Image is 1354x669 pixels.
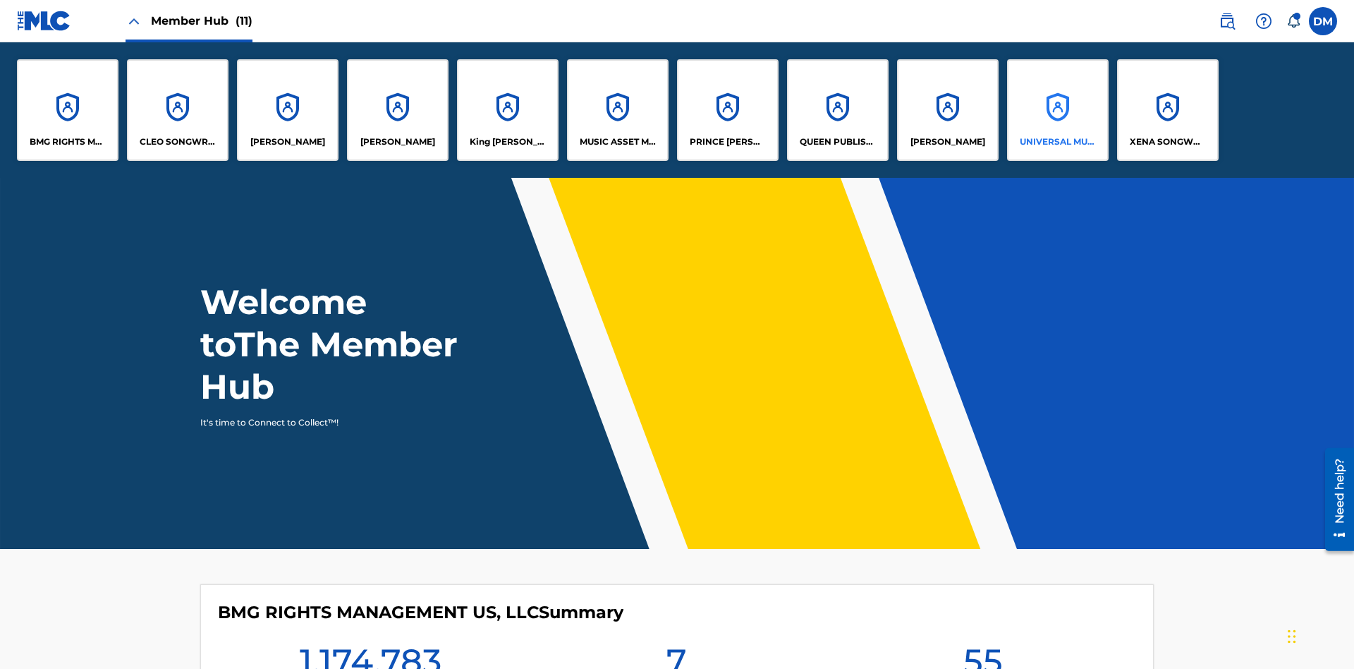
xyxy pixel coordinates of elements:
[1255,13,1272,30] img: help
[1219,13,1236,30] img: search
[910,135,985,148] p: RONALD MCTESTERSON
[360,135,435,148] p: EYAMA MCSINGER
[1315,442,1354,558] iframe: Resource Center
[30,135,106,148] p: BMG RIGHTS MANAGEMENT US, LLC
[200,416,445,429] p: It's time to Connect to Collect™!
[1309,7,1337,35] div: User Menu
[1250,7,1278,35] div: Help
[580,135,657,148] p: MUSIC ASSET MANAGEMENT (MAM)
[1130,135,1207,148] p: XENA SONGWRITER
[347,59,449,161] a: Accounts[PERSON_NAME]
[1117,59,1219,161] a: AccountsXENA SONGWRITER
[897,59,999,161] a: Accounts[PERSON_NAME]
[151,13,252,29] span: Member Hub
[1020,135,1097,148] p: UNIVERSAL MUSIC PUB GROUP
[250,135,325,148] p: ELVIS COSTELLO
[677,59,779,161] a: AccountsPRINCE [PERSON_NAME]
[126,13,142,30] img: Close
[1283,601,1354,669] iframe: Chat Widget
[567,59,669,161] a: AccountsMUSIC ASSET MANAGEMENT (MAM)
[1213,7,1241,35] a: Public Search
[690,135,767,148] p: PRINCE MCTESTERSON
[200,281,464,408] h1: Welcome to The Member Hub
[1007,59,1109,161] a: AccountsUNIVERSAL MUSIC PUB GROUP
[17,11,71,31] img: MLC Logo
[237,59,338,161] a: Accounts[PERSON_NAME]
[17,59,118,161] a: AccountsBMG RIGHTS MANAGEMENT US, LLC
[218,602,623,623] h4: BMG RIGHTS MANAGEMENT US, LLC
[1288,615,1296,658] div: Drag
[127,59,228,161] a: AccountsCLEO SONGWRITER
[800,135,877,148] p: QUEEN PUBLISHA
[236,14,252,28] span: (11)
[140,135,216,148] p: CLEO SONGWRITER
[787,59,889,161] a: AccountsQUEEN PUBLISHA
[470,135,547,148] p: King McTesterson
[1286,14,1300,28] div: Notifications
[457,59,559,161] a: AccountsKing [PERSON_NAME]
